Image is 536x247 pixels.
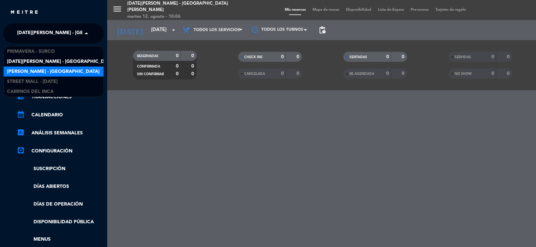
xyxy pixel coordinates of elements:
[17,93,104,101] a: account_balance_walletTransacciones
[17,165,104,173] a: Suscripción
[17,26,163,40] span: [DATE][PERSON_NAME] - [GEOGRAPHIC_DATA][PERSON_NAME]
[10,10,39,15] img: MEITRE
[17,218,104,226] a: Disponibilidad pública
[17,146,25,154] i: settings_applications
[17,129,104,137] a: assessmentANÁLISIS SEMANALES
[318,26,326,34] span: pending_actions
[7,88,54,96] span: Caminos del Inca
[17,128,25,136] i: assessment
[7,68,99,76] span: [PERSON_NAME] - [GEOGRAPHIC_DATA]
[17,147,104,155] a: Configuración
[17,111,104,119] a: calendar_monthCalendario
[17,201,104,208] a: Días de Operación
[17,110,25,118] i: calendar_month
[17,236,104,243] a: Menus
[7,48,55,55] span: Primavera - Surco
[7,58,153,66] span: [DATE][PERSON_NAME] - [GEOGRAPHIC_DATA][PERSON_NAME]
[17,183,104,191] a: Días abiertos
[7,78,58,86] span: Street Mall - [DATE]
